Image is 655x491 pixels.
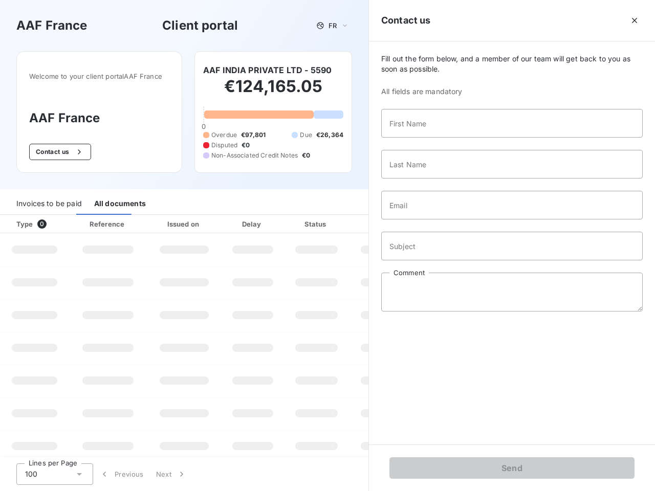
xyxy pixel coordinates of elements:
[381,109,643,138] input: placeholder
[224,219,282,229] div: Delay
[25,469,37,479] span: 100
[150,463,193,485] button: Next
[203,76,343,107] h2: €124,165.05
[381,13,431,28] h5: Contact us
[16,16,88,35] h3: AAF France
[241,130,266,140] span: €97,801
[16,193,82,215] div: Invoices to be paid
[90,220,124,228] div: Reference
[149,219,220,229] div: Issued on
[29,144,91,160] button: Contact us
[316,130,343,140] span: €26,364
[381,54,643,74] span: Fill out the form below, and a member of our team will get back to you as soon as possible.
[37,219,47,229] span: 0
[389,457,635,479] button: Send
[203,64,332,76] h6: AAF INDIA PRIVATE LTD - 5590
[211,151,298,160] span: Non-Associated Credit Notes
[302,151,310,160] span: €0
[211,130,237,140] span: Overdue
[286,219,347,229] div: Status
[29,72,169,80] span: Welcome to your client portal AAF France
[162,16,238,35] h3: Client portal
[381,150,643,178] input: placeholder
[10,219,67,229] div: Type
[381,232,643,260] input: placeholder
[202,122,206,130] span: 0
[211,141,237,150] span: Disputed
[381,191,643,219] input: placeholder
[94,193,146,215] div: All documents
[329,21,337,30] span: FR
[242,141,250,150] span: €0
[300,130,312,140] span: Due
[29,109,169,127] h3: AAF France
[93,463,150,485] button: Previous
[351,219,417,229] div: Amount
[381,86,643,97] span: All fields are mandatory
